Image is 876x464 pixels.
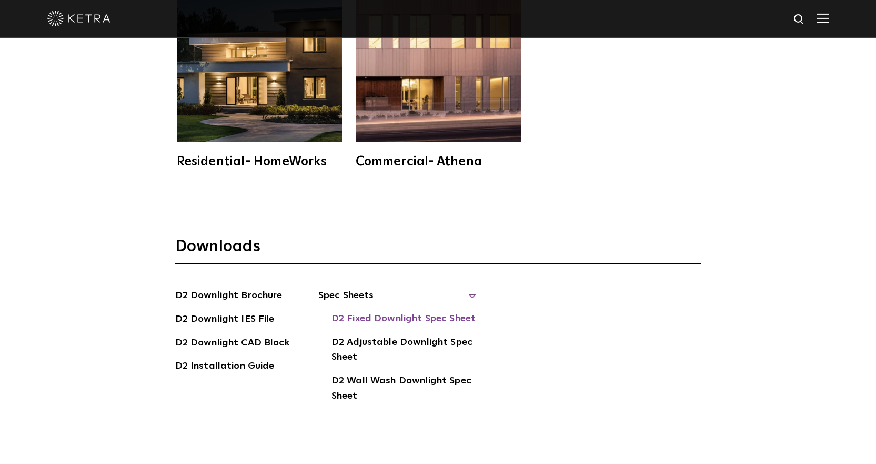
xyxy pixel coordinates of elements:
[793,13,806,26] img: search icon
[175,236,701,264] h3: Downloads
[331,311,476,328] a: D2 Fixed Downlight Spec Sheet
[175,288,283,305] a: D2 Downlight Brochure
[47,11,110,26] img: ketra-logo-2019-white
[175,335,289,352] a: D2 Downlight CAD Block
[175,359,275,376] a: D2 Installation Guide
[318,288,476,311] span: Spec Sheets
[331,373,476,406] a: D2 Wall Wash Downlight Spec Sheet
[817,13,829,23] img: Hamburger%20Nav.svg
[356,155,521,168] div: Commercial- Athena
[331,335,476,367] a: D2 Adjustable Downlight Spec Sheet
[175,312,275,329] a: D2 Downlight IES File
[177,155,342,168] div: Residential- HomeWorks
